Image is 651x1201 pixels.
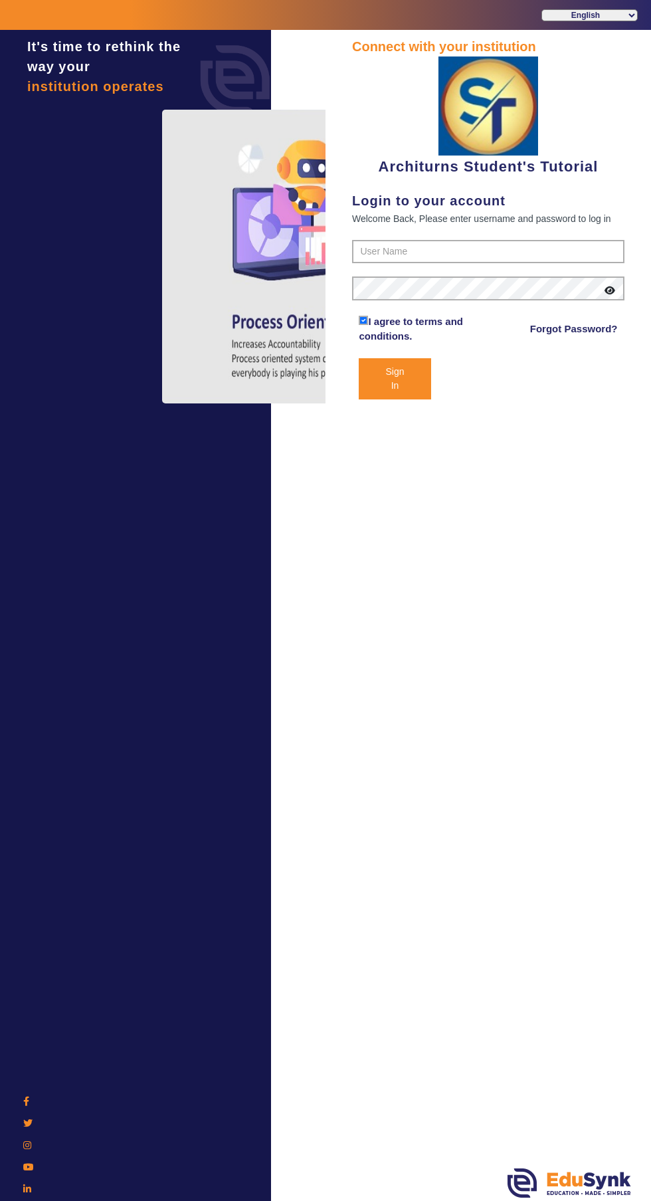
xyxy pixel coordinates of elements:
[162,110,441,403] img: login4.png
[530,321,618,337] a: Forgot Password?
[359,358,430,399] button: Sign In
[185,30,285,130] img: login.png
[438,56,538,156] img: 6b1c6935-413c-4752-84b3-62a097a5a1dd
[27,39,181,74] span: It's time to rethink the way your
[27,79,164,94] span: institution operates
[352,211,624,227] div: Welcome Back, Please enter username and password to log in
[352,240,624,264] input: User Name
[508,1168,631,1198] img: edusynk.png
[352,191,624,211] div: Login to your account
[359,316,463,342] a: I agree to terms and conditions.
[352,56,624,177] div: Architurns Student's Tutorial
[352,37,624,56] div: Connect with your institution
